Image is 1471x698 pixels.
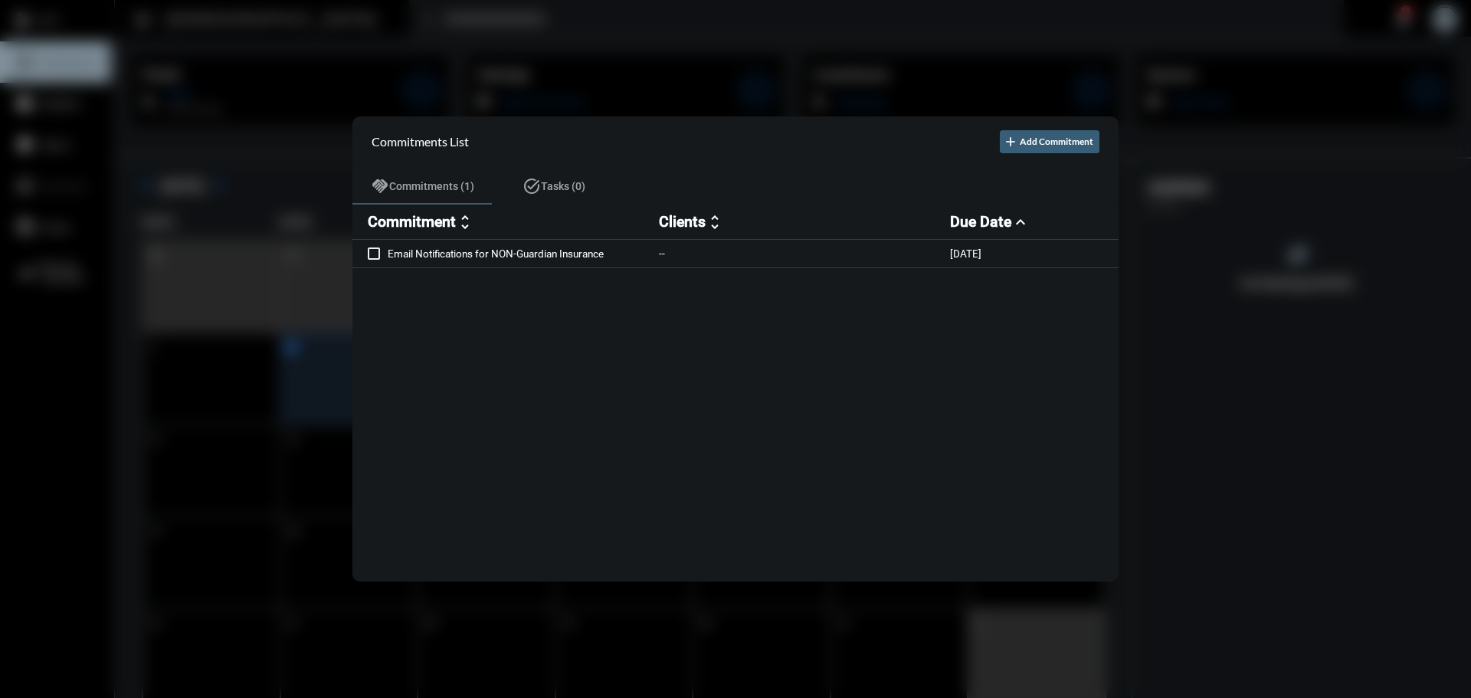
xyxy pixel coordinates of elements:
h2: Due Date [950,213,1011,231]
mat-icon: task_alt [523,177,541,195]
p: [DATE] [950,247,981,260]
span: Tasks (0) [541,180,585,192]
mat-icon: unfold_more [456,213,474,231]
mat-icon: handshake [371,177,389,195]
h2: Clients [659,213,706,231]
mat-icon: add [1003,134,1018,149]
button: Add Commitment [1000,130,1099,153]
h2: Commitment [368,213,456,231]
h2: Commitments List [372,134,469,149]
mat-icon: unfold_more [706,213,724,231]
p: -- [659,247,665,260]
mat-icon: expand_less [1011,213,1030,231]
span: Commitments (1) [389,180,474,192]
p: Email Notifications for NON-Guardian Insurance [388,247,659,260]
